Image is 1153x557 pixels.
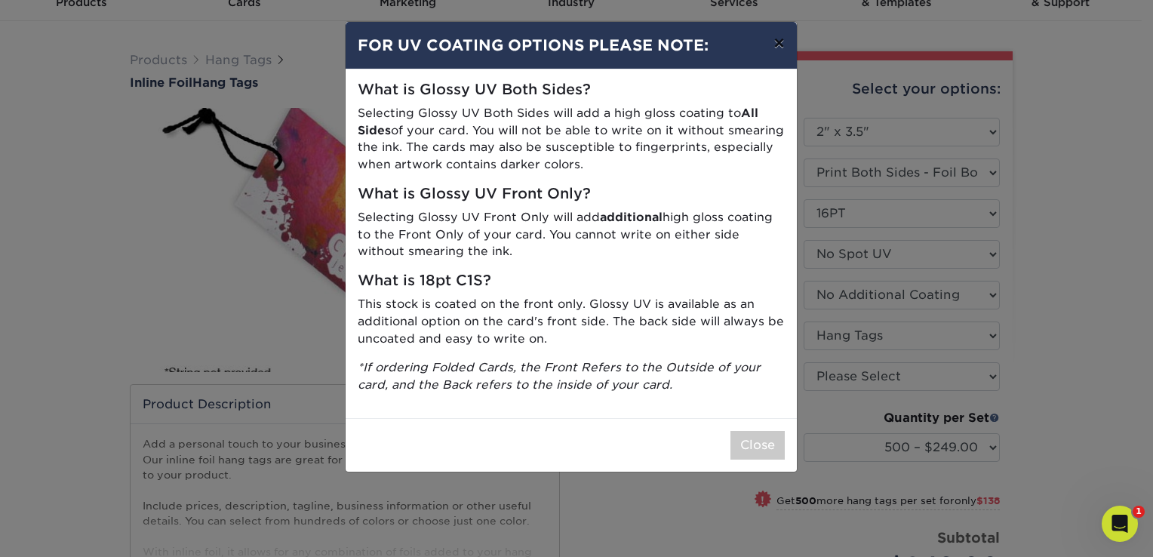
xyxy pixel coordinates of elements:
[358,360,761,392] i: *If ordering Folded Cards, the Front Refers to the Outside of your card, and the Back refers to t...
[358,272,785,290] h5: What is 18pt C1S?
[1133,506,1145,518] span: 1
[358,106,758,137] strong: All Sides
[358,209,785,260] p: Selecting Glossy UV Front Only will add high gloss coating to the Front Only of your card. You ca...
[358,34,785,57] h4: FOR UV COATING OPTIONS PLEASE NOTE:
[730,431,785,460] button: Close
[358,82,785,99] h5: What is Glossy UV Both Sides?
[358,105,785,174] p: Selecting Glossy UV Both Sides will add a high gloss coating to of your card. You will not be abl...
[761,22,796,64] button: ×
[358,296,785,347] p: This stock is coated on the front only. Glossy UV is available as an additional option on the car...
[358,186,785,203] h5: What is Glossy UV Front Only?
[600,210,663,224] strong: additional
[1102,506,1138,542] iframe: Intercom live chat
